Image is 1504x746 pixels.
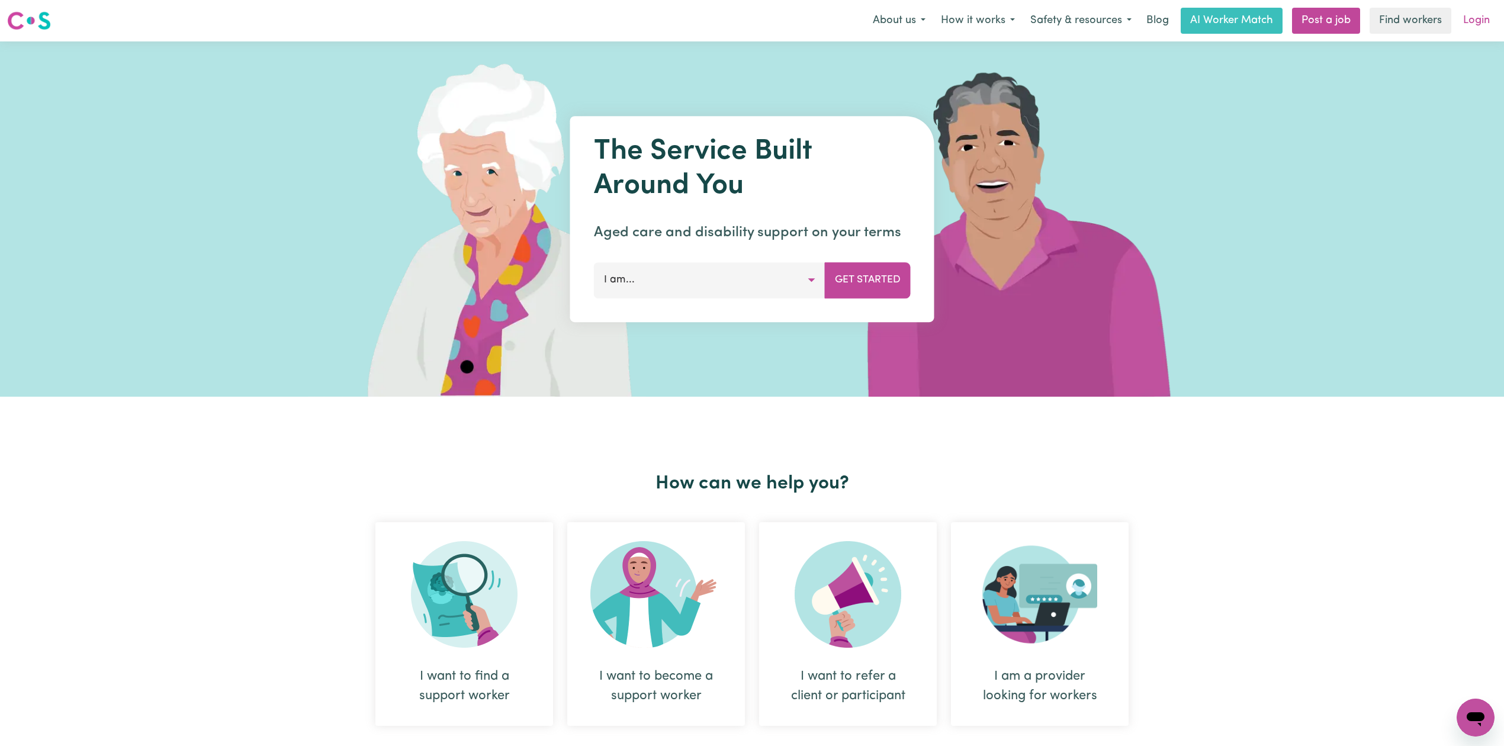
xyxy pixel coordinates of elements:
button: Get Started [825,262,911,298]
p: Aged care and disability support on your terms [594,222,911,243]
img: Refer [795,541,901,648]
a: Find workers [1370,8,1451,34]
div: I want to find a support worker [404,667,525,706]
div: I want to become a support worker [596,667,716,706]
div: I want to refer a client or participant [788,667,908,706]
a: AI Worker Match [1181,8,1283,34]
a: Blog [1139,8,1176,34]
img: Provider [982,541,1097,648]
button: Safety & resources [1023,8,1139,33]
h2: How can we help you? [368,472,1136,495]
iframe: Button to launch messaging window [1457,699,1495,737]
button: I am... [594,262,825,298]
button: About us [865,8,933,33]
div: I want to refer a client or participant [759,522,937,726]
a: Careseekers logo [7,7,51,34]
button: How it works [933,8,1023,33]
div: I am a provider looking for workers [979,667,1100,706]
div: I am a provider looking for workers [951,522,1129,726]
img: Careseekers logo [7,10,51,31]
a: Post a job [1292,8,1360,34]
img: Search [411,541,518,648]
div: I want to become a support worker [567,522,745,726]
div: I want to find a support worker [375,522,553,726]
img: Become Worker [590,541,722,648]
a: Login [1456,8,1497,34]
h1: The Service Built Around You [594,135,911,203]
